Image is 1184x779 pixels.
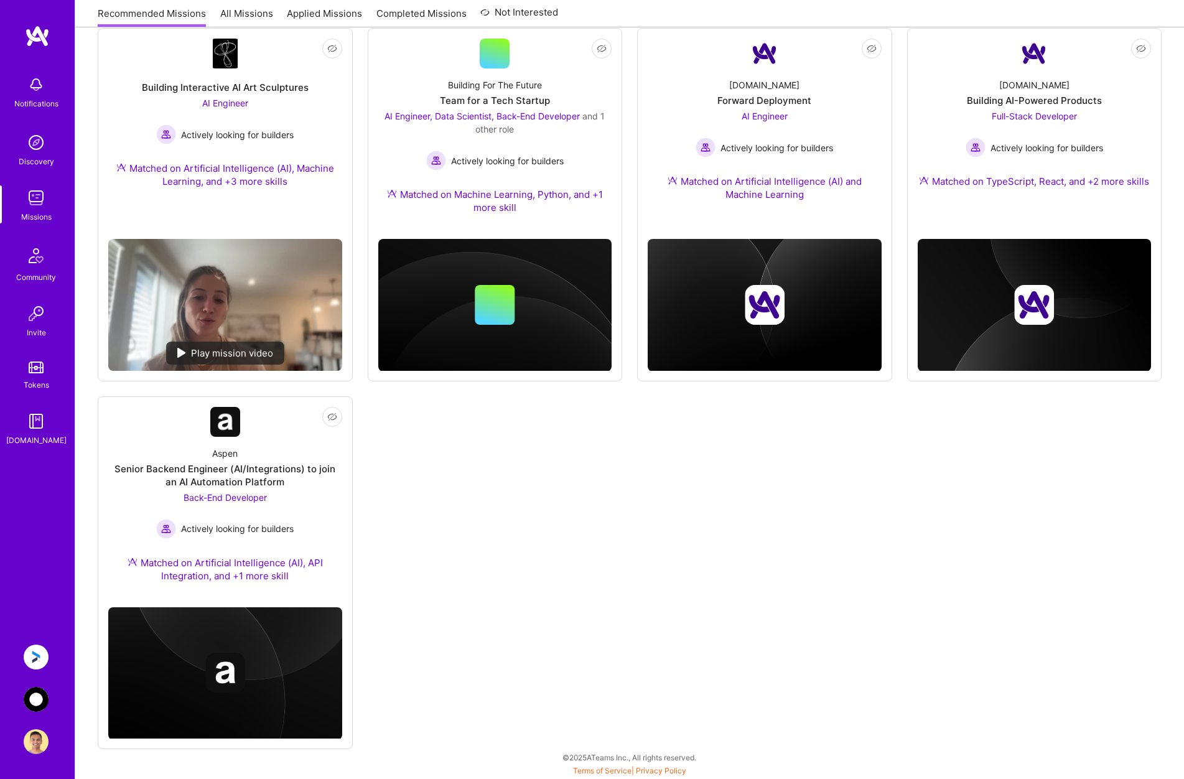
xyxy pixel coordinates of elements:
[648,239,882,371] img: cover
[327,412,337,422] i: icon EyeClosed
[448,78,542,91] div: Building For The Future
[21,241,51,271] img: Community
[184,492,267,503] span: Back-End Developer
[213,39,238,68] img: Company Logo
[1014,285,1054,325] img: Company logo
[729,78,799,91] div: [DOMAIN_NAME]
[156,519,176,539] img: Actively looking for builders
[181,128,294,141] span: Actively looking for builders
[867,44,877,54] i: icon EyeClosed
[108,462,342,488] div: Senior Backend Engineer (AI/Integrations) to join an AI Automation Platform
[116,162,126,172] img: Ateam Purple Icon
[16,271,56,284] div: Community
[750,39,780,68] img: Company Logo
[451,154,564,167] span: Actively looking for builders
[991,141,1103,154] span: Actively looking for builders
[742,111,788,121] span: AI Engineer
[24,301,49,326] img: Invite
[378,39,612,229] a: Building For The FutureTeam for a Tech StartupAI Engineer, Data Scientist, Back-End Developer and...
[992,111,1077,121] span: Full-Stack Developer
[166,342,284,365] div: Play mission video
[745,285,785,325] img: Company logo
[717,94,811,107] div: Forward Deployment
[24,185,49,210] img: teamwork
[440,94,550,107] div: Team for a Tech Startup
[177,348,186,358] img: play
[128,557,138,567] img: Ateam Purple Icon
[21,645,52,669] a: Anguleris: BIMsmart AI MVP
[25,25,50,47] img: logo
[29,362,44,373] img: tokens
[426,151,446,170] img: Actively looking for builders
[19,155,54,168] div: Discovery
[573,766,632,775] a: Terms of Service
[378,239,612,371] img: cover
[21,729,52,754] a: User Avatar
[108,162,342,188] div: Matched on Artificial Intelligence (AI), Machine Learning, and +3 more skills
[1136,44,1146,54] i: icon EyeClosed
[378,188,612,214] div: Matched on Machine Learning, Python, and +1 more skill
[14,97,58,110] div: Notifications
[385,111,580,121] span: AI Engineer, Data Scientist, Back-End Developer
[287,7,362,27] a: Applied Missions
[24,409,49,434] img: guide book
[573,766,686,775] span: |
[212,447,238,460] div: Aspen
[24,729,49,754] img: User Avatar
[21,687,52,712] a: AnyTeam: Team for AI-Powered Sales Platform
[597,44,607,54] i: icon EyeClosed
[999,78,1070,91] div: [DOMAIN_NAME]
[108,239,342,370] img: No Mission
[202,98,248,108] span: AI Engineer
[376,7,467,27] a: Completed Missions
[648,39,882,216] a: Company Logo[DOMAIN_NAME]Forward DeploymentAI Engineer Actively looking for buildersActively look...
[327,44,337,54] i: icon EyeClosed
[24,72,49,97] img: bell
[156,124,176,144] img: Actively looking for builders
[181,522,294,535] span: Actively looking for builders
[24,645,49,669] img: Anguleris: BIMsmart AI MVP
[919,175,1149,188] div: Matched on TypeScript, React, and +2 more skills
[918,39,1152,203] a: Company Logo[DOMAIN_NAME]Building AI-Powered ProductsFull-Stack Developer Actively looking for bu...
[480,5,558,27] a: Not Interested
[210,407,240,437] img: Company Logo
[220,7,273,27] a: All Missions
[696,138,716,157] img: Actively looking for builders
[24,130,49,155] img: discovery
[108,39,342,229] a: Company LogoBuilding Interactive AI Art SculpturesAI Engineer Actively looking for buildersActive...
[636,766,686,775] a: Privacy Policy
[919,175,929,185] img: Ateam Purple Icon
[142,81,309,94] div: Building Interactive AI Art Sculptures
[648,175,882,201] div: Matched on Artificial Intelligence (AI) and Machine Learning
[1019,39,1049,68] img: Company Logo
[6,434,67,447] div: [DOMAIN_NAME]
[967,94,1102,107] div: Building AI-Powered Products
[24,687,49,712] img: AnyTeam: Team for AI-Powered Sales Platform
[966,138,986,157] img: Actively looking for builders
[98,7,206,27] a: Recommended Missions
[918,239,1152,371] img: cover
[21,210,52,223] div: Missions
[75,742,1184,773] div: © 2025 ATeams Inc., All rights reserved.
[387,189,397,198] img: Ateam Purple Icon
[27,326,46,339] div: Invite
[720,141,833,154] span: Actively looking for builders
[108,556,342,582] div: Matched on Artificial Intelligence (AI), API Integration, and +1 more skill
[108,607,342,740] img: cover
[668,175,678,185] img: Ateam Purple Icon
[205,653,245,693] img: Company logo
[108,407,342,597] a: Company LogoAspenSenior Backend Engineer (AI/Integrations) to join an AI Automation PlatformBack-...
[24,378,49,391] div: Tokens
